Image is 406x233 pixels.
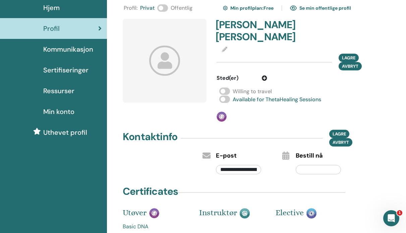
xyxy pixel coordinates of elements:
[329,138,352,147] button: Avbryt
[339,54,359,62] button: Lagre
[223,5,228,11] img: cog.svg
[43,65,89,75] span: Sertifiseringer
[290,3,351,13] a: Se min offentlige profil
[339,62,362,70] button: Avbryt
[342,55,355,61] span: Lagre
[333,131,346,137] span: Lagre
[329,130,349,138] button: Lagre
[216,19,280,43] h4: [PERSON_NAME] [PERSON_NAME]
[43,86,74,96] span: Ressurser
[333,139,349,145] span: Avbryt
[276,208,304,217] span: Elective
[217,74,238,82] span: Sted(er)
[171,4,192,12] span: Offentlig
[233,88,272,95] span: Willing to travel
[43,127,87,137] span: Uthevet profil
[123,185,178,197] h4: Certificates
[43,107,74,117] span: Min konto
[290,5,297,11] img: eye.svg
[233,96,321,103] span: Available for ThetaHealing Sessions
[140,4,155,12] span: Privat
[43,3,60,13] span: Hjem
[123,223,189,231] a: Basic DNA
[296,152,323,160] span: Bestill nå
[43,23,60,34] span: Profil
[199,208,237,217] span: Instruktør
[216,152,237,160] span: E-post
[124,4,137,12] span: Profil :
[397,210,402,216] span: 1
[43,44,93,54] span: Kommunikasjon
[383,210,399,226] iframe: Intercom live chat
[223,3,274,13] a: Min profilplan:Free
[123,208,147,217] span: Utøver
[123,131,177,143] h4: Kontaktinfo
[342,63,358,69] span: Avbryt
